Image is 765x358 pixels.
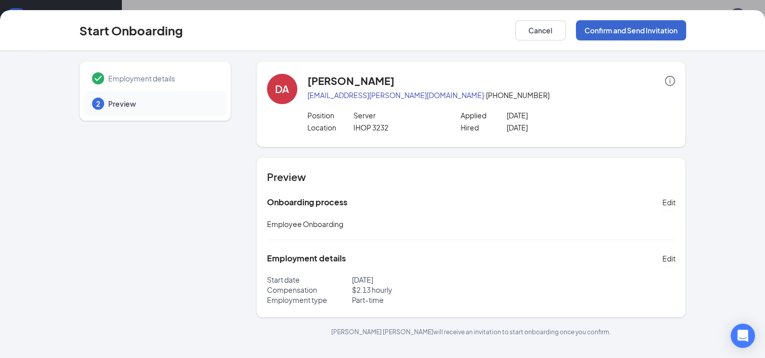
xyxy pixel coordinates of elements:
h5: Employment details [267,253,346,264]
h5: Onboarding process [267,197,347,208]
button: Confirm and Send Invitation [576,20,686,40]
p: Start date [267,275,352,285]
p: Hired [461,122,507,132]
span: Employment details [108,73,216,83]
span: Employee Onboarding [267,219,343,229]
p: $ 2.13 hourly [352,285,471,295]
span: Preview [108,99,216,109]
p: Location [307,122,353,132]
button: Edit [662,194,675,210]
span: Edit [662,253,675,263]
div: Open Intercom Messenger [731,324,755,348]
div: DA [275,82,289,96]
a: [EMAIL_ADDRESS][PERSON_NAME][DOMAIN_NAME] [307,91,484,100]
p: Compensation [267,285,352,295]
button: Cancel [515,20,566,40]
p: Part-time [352,295,471,305]
button: Edit [662,250,675,266]
p: IHOP 3232 [353,122,445,132]
p: [DATE] [507,122,599,132]
svg: Checkmark [92,72,104,84]
p: · [PHONE_NUMBER] [307,90,676,100]
h3: Start Onboarding [79,22,183,39]
h4: Preview [267,170,676,184]
p: Position [307,110,353,120]
p: [DATE] [507,110,599,120]
span: 2 [96,99,100,109]
p: Applied [461,110,507,120]
p: Employment type [267,295,352,305]
span: Edit [662,197,675,207]
span: info-circle [665,76,675,86]
p: [DATE] [352,275,471,285]
p: Server [353,110,445,120]
h4: [PERSON_NAME] [307,74,394,88]
p: [PERSON_NAME] [PERSON_NAME] will receive an invitation to start onboarding once you confirm. [256,328,686,336]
